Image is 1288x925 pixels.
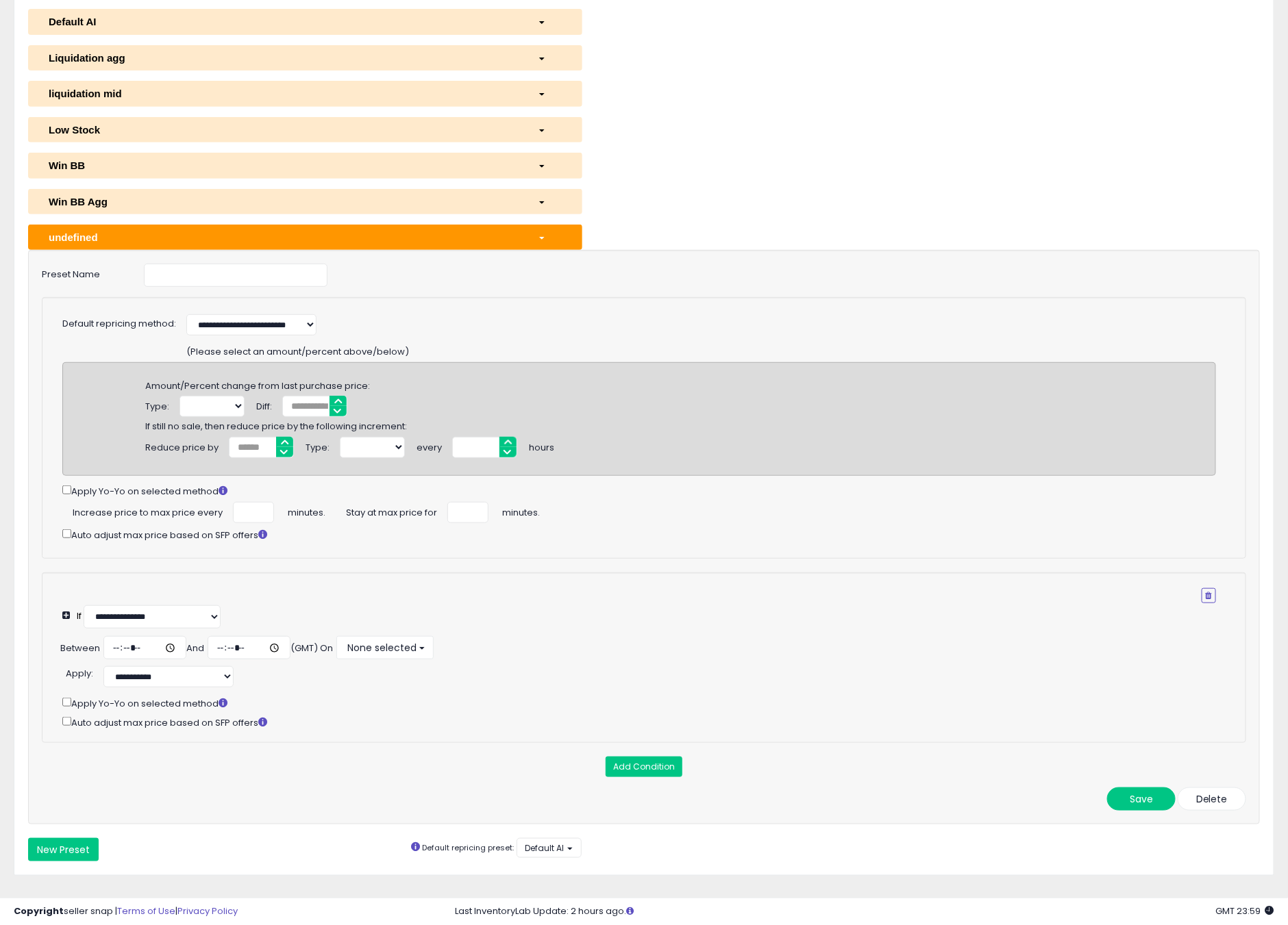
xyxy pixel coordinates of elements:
button: Liquidation agg [28,45,582,71]
div: Last InventoryLab Update: 2 hours ago. [455,905,1274,918]
span: 2025-10-9 23:59 GMT [1216,904,1274,917]
div: Win BB [38,158,528,173]
button: New Preset [28,838,99,861]
button: Add Condition [606,757,682,777]
div: Between [60,642,100,655]
span: Stay at max price for [346,502,437,520]
label: Preset Name [32,264,134,281]
button: Delete [1178,787,1246,811]
div: Auto adjust max price based on SFP offers [62,714,1239,730]
span: minutes. [502,502,540,520]
div: Low Stock [38,123,528,137]
div: seller snap | | [14,905,238,918]
div: liquidation mid [38,86,528,101]
a: Privacy Policy [177,904,238,917]
div: Auto adjust max price based on SFP offers [62,527,1216,542]
button: Win BB Agg [28,189,582,214]
span: (Please select an amount/percent above/below) [186,346,409,359]
div: : [66,663,93,681]
div: Reduce price by [145,437,219,455]
a: Terms of Use [117,904,175,917]
div: Default AI [38,14,528,29]
span: Apply [66,667,91,680]
strong: Copyright [14,904,64,917]
div: Type: [306,437,330,455]
div: Diff: [256,396,272,414]
div: Apply Yo-Yo on selected method [62,695,1239,711]
div: And [186,642,204,655]
button: undefined [28,225,582,250]
button: liquidation mid [28,81,582,106]
div: every [417,437,442,455]
small: Default repricing preset: [423,842,515,853]
button: None selected [336,636,434,659]
button: Default AI [517,838,582,858]
button: Low Stock [28,117,582,142]
span: Default AI [525,842,565,854]
div: Apply Yo-Yo on selected method [62,483,1216,498]
label: Default repricing method: [62,318,176,331]
div: Win BB Agg [38,194,528,209]
div: Liquidation agg [38,51,528,65]
span: If still no sale, then reduce price by the following increment: [145,415,407,433]
div: Type: [145,396,169,414]
span: None selected [345,641,417,655]
i: Remove Condition [1206,592,1212,600]
button: Default AI [28,9,582,34]
span: minutes. [288,502,325,520]
div: (GMT) On [290,642,333,655]
span: Amount/Percent change from last purchase price: [145,375,370,392]
div: undefined [38,230,528,244]
span: Increase price to max price every [73,502,223,520]
button: Win BB [28,153,582,178]
div: hours [529,437,554,455]
button: Save [1107,787,1176,811]
i: Click here to read more about un-synced listings. [626,907,634,915]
